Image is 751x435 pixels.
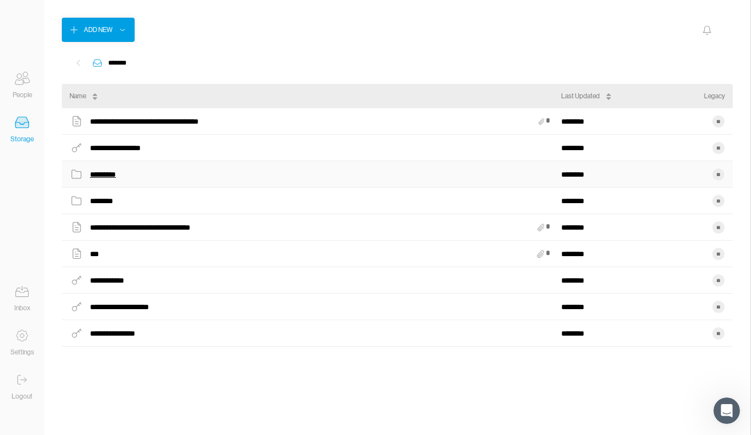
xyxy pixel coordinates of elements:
iframe: Intercom live chat [713,397,740,424]
div: Last Updated [561,91,600,102]
div: Settings [10,347,34,358]
div: Legacy [704,91,725,102]
div: Add New [84,24,113,35]
div: Inbox [14,303,30,314]
button: Add New [62,18,135,42]
div: Storage [10,134,34,145]
div: Logout [12,391,33,402]
div: Name [70,91,86,102]
div: People [13,89,32,100]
